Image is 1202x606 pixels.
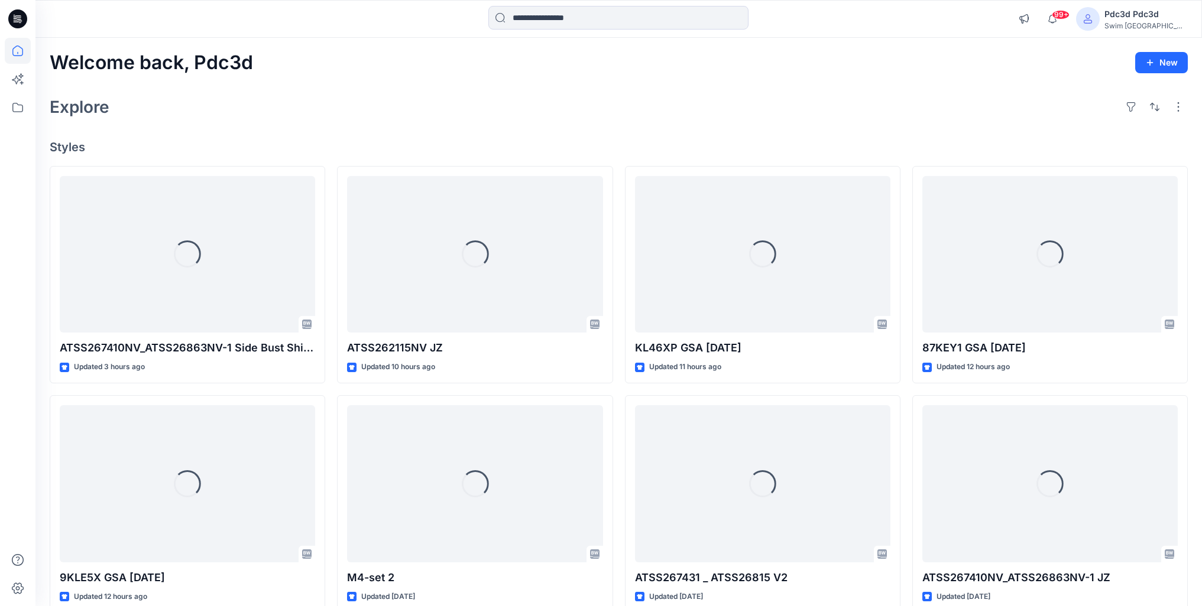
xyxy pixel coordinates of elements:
[922,569,1178,586] p: ATSS267410NV_ATSS26863NV-1 JZ
[74,591,147,603] p: Updated 12 hours ago
[60,569,315,586] p: 9KLE5X GSA [DATE]
[50,52,253,74] h2: Welcome back, Pdc3d
[347,340,602,356] p: ATSS262115NV JZ
[1052,10,1070,19] span: 99+
[1135,52,1188,73] button: New
[361,591,415,603] p: Updated [DATE]
[50,140,1188,154] h4: Styles
[922,340,1178,356] p: 87KEY1 GSA [DATE]
[937,591,990,603] p: Updated [DATE]
[1104,7,1187,21] div: Pdc3d Pdc3d
[347,569,602,586] p: M4-set 2
[1104,21,1187,30] div: Swim [GEOGRAPHIC_DATA]
[74,361,145,373] p: Updated 3 hours ago
[635,340,890,356] p: KL46XP GSA [DATE]
[60,340,315,356] p: ATSS267410NV_ATSS26863NV-1 Side Bust Shirring Version
[937,361,1010,373] p: Updated 12 hours ago
[649,591,703,603] p: Updated [DATE]
[1083,14,1093,24] svg: avatar
[635,569,890,586] p: ATSS267431 _ ATSS26815 V2
[649,361,721,373] p: Updated 11 hours ago
[361,361,435,373] p: Updated 10 hours ago
[50,97,109,116] h2: Explore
